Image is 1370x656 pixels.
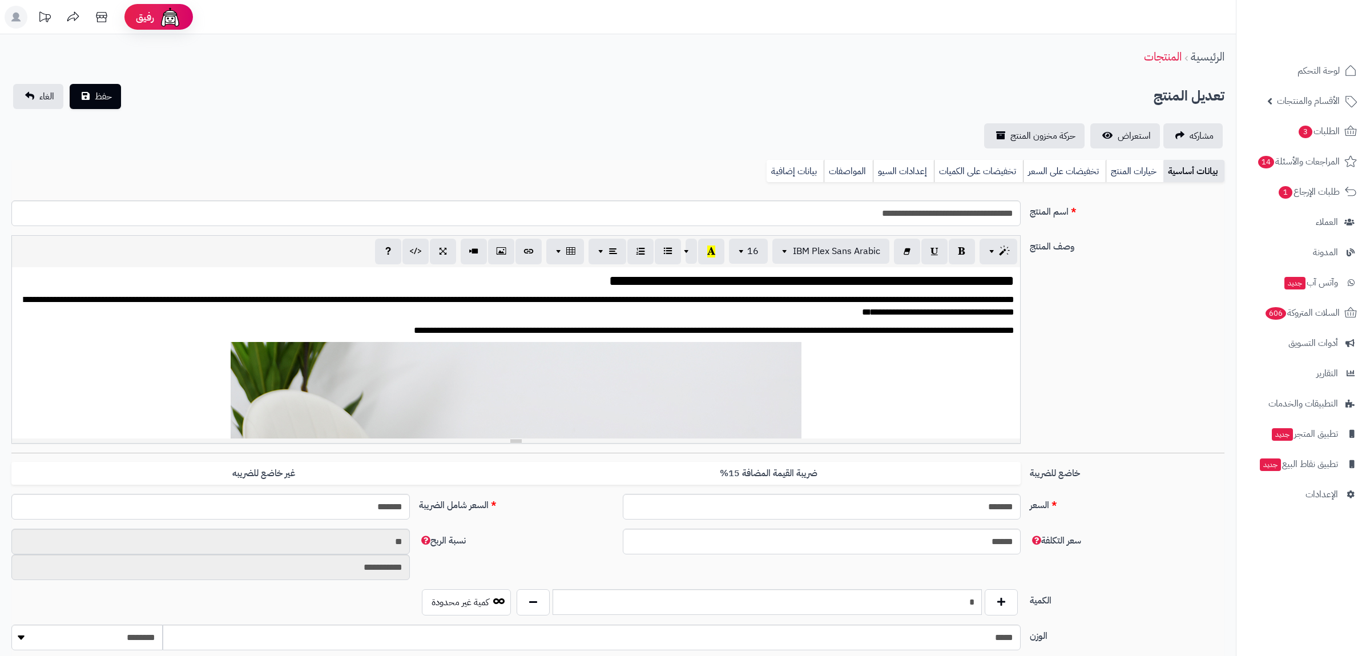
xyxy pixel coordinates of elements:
[1243,269,1363,296] a: وآتس آبجديد
[1243,450,1363,478] a: تطبيق نقاط البيعجديد
[1243,481,1363,508] a: الإعدادات
[1025,589,1229,607] label: الكمية
[30,6,59,31] a: تحديثات المنصة
[1271,426,1338,442] span: تطبيق المتجر
[516,462,1021,485] label: ضريبة القيمة المضافة 15%
[1277,93,1340,109] span: الأقسام والمنتجات
[1259,456,1338,472] span: تطبيق نقاط البيع
[1243,148,1363,175] a: المراجعات والأسئلة14
[772,239,889,264] button: IBM Plex Sans Arabic
[1030,534,1081,548] span: سعر التكلفة
[1243,118,1363,145] a: الطلبات3
[1299,126,1312,138] span: 3
[1298,123,1340,139] span: الطلبات
[1278,184,1340,200] span: طلبات الإرجاع
[1243,178,1363,206] a: طلبات الإرجاع1
[1025,462,1229,480] label: خاضع للضريبة
[1268,396,1338,412] span: التطبيقات والخدمات
[1025,235,1229,253] label: وصف المنتج
[1025,200,1229,219] label: اسم المنتج
[1279,186,1292,199] span: 1
[136,10,154,24] span: رفيق
[1243,57,1363,84] a: لوحة التحكم
[1154,84,1224,108] h2: تعديل المنتج
[11,462,516,485] label: غير خاضع للضريبه
[1292,32,1359,56] img: logo-2.png
[1316,214,1338,230] span: العملاء
[1025,625,1229,643] label: الوزن
[1190,129,1214,143] span: مشاركه
[414,494,618,512] label: السعر شامل الضريبة
[793,244,880,258] span: IBM Plex Sans Arabic
[824,160,873,183] a: المواصفات
[419,534,466,548] span: نسبة الربح
[1118,129,1151,143] span: استعراض
[1298,63,1340,79] span: لوحة التحكم
[1163,160,1224,183] a: بيانات أساسية
[873,160,934,183] a: إعدادات السيو
[1106,160,1163,183] a: خيارات المنتج
[1283,275,1338,291] span: وآتس آب
[1284,277,1305,289] span: جديد
[1243,329,1363,357] a: أدوات التسويق
[1260,458,1281,471] span: جديد
[70,84,121,109] button: حفظ
[159,6,182,29] img: ai-face.png
[1243,299,1363,327] a: السلات المتروكة606
[1144,48,1182,65] a: المنتجات
[1025,494,1229,512] label: السعر
[1288,335,1338,351] span: أدوات التسويق
[1163,123,1223,148] a: مشاركه
[1243,208,1363,236] a: العملاء
[1243,360,1363,387] a: التقارير
[1257,154,1340,170] span: المراجعات والأسئلة
[1313,244,1338,260] span: المدونة
[767,160,824,183] a: بيانات إضافية
[984,123,1085,148] a: حركة مخزون المنتج
[1272,428,1293,441] span: جديد
[1316,365,1338,381] span: التقارير
[1266,307,1286,320] span: 606
[1191,48,1224,65] a: الرئيسية
[729,239,768,264] button: 16
[13,84,63,109] a: الغاء
[934,160,1023,183] a: تخفيضات على الكميات
[1243,420,1363,448] a: تطبيق المتجرجديد
[747,244,759,258] span: 16
[1243,239,1363,266] a: المدونة
[1090,123,1160,148] a: استعراض
[1264,305,1340,321] span: السلات المتروكة
[39,90,54,103] span: الغاء
[1243,390,1363,417] a: التطبيقات والخدمات
[1010,129,1075,143] span: حركة مخزون المنتج
[1258,156,1274,168] span: 14
[95,90,112,103] span: حفظ
[1305,486,1338,502] span: الإعدادات
[1023,160,1106,183] a: تخفيضات على السعر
